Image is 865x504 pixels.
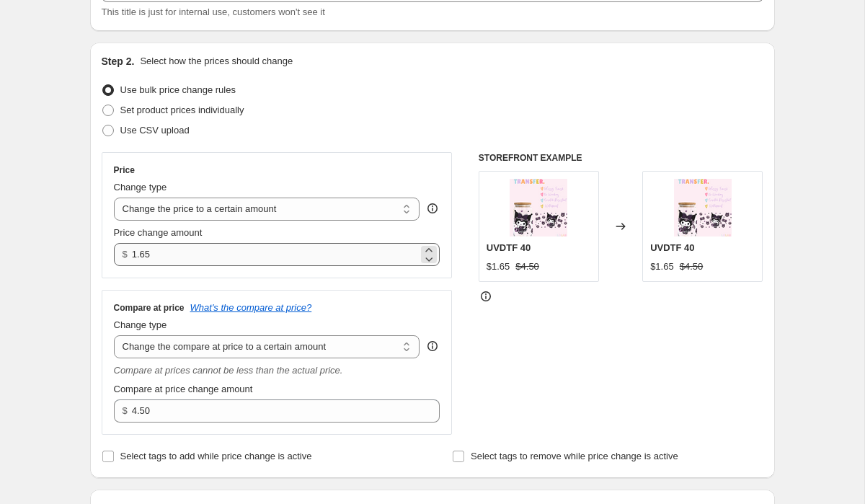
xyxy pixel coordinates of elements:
img: 21_80x.png [674,179,732,236]
img: 21_80x.png [510,179,567,236]
span: Use CSV upload [120,125,190,136]
span: Change type [114,319,167,330]
h3: Price [114,164,135,176]
div: $1.65 [487,260,510,274]
span: Change type [114,182,167,193]
span: This title is just for internal use, customers won't see it [102,6,325,17]
div: help [425,339,440,353]
strike: $4.50 [680,260,704,274]
span: UVDTF 40 [650,242,694,253]
h2: Step 2. [102,54,135,68]
p: Select how the prices should change [140,54,293,68]
span: Compare at price change amount [114,384,253,394]
div: help [425,201,440,216]
strike: $4.50 [515,260,539,274]
span: Select tags to add while price change is active [120,451,312,461]
i: Compare at prices cannot be less than the actual price. [114,365,343,376]
h3: Compare at price [114,302,185,314]
span: Set product prices individually [120,105,244,115]
span: Select tags to remove while price change is active [471,451,678,461]
div: $1.65 [650,260,674,274]
span: $ [123,405,128,416]
span: $ [123,249,128,260]
span: UVDTF 40 [487,242,531,253]
input: 80.00 [132,243,418,266]
span: Use bulk price change rules [120,84,236,95]
h6: STOREFRONT EXAMPLE [479,152,763,164]
button: What's the compare at price? [190,302,312,313]
input: 80.00 [132,399,418,423]
span: Price change amount [114,227,203,238]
